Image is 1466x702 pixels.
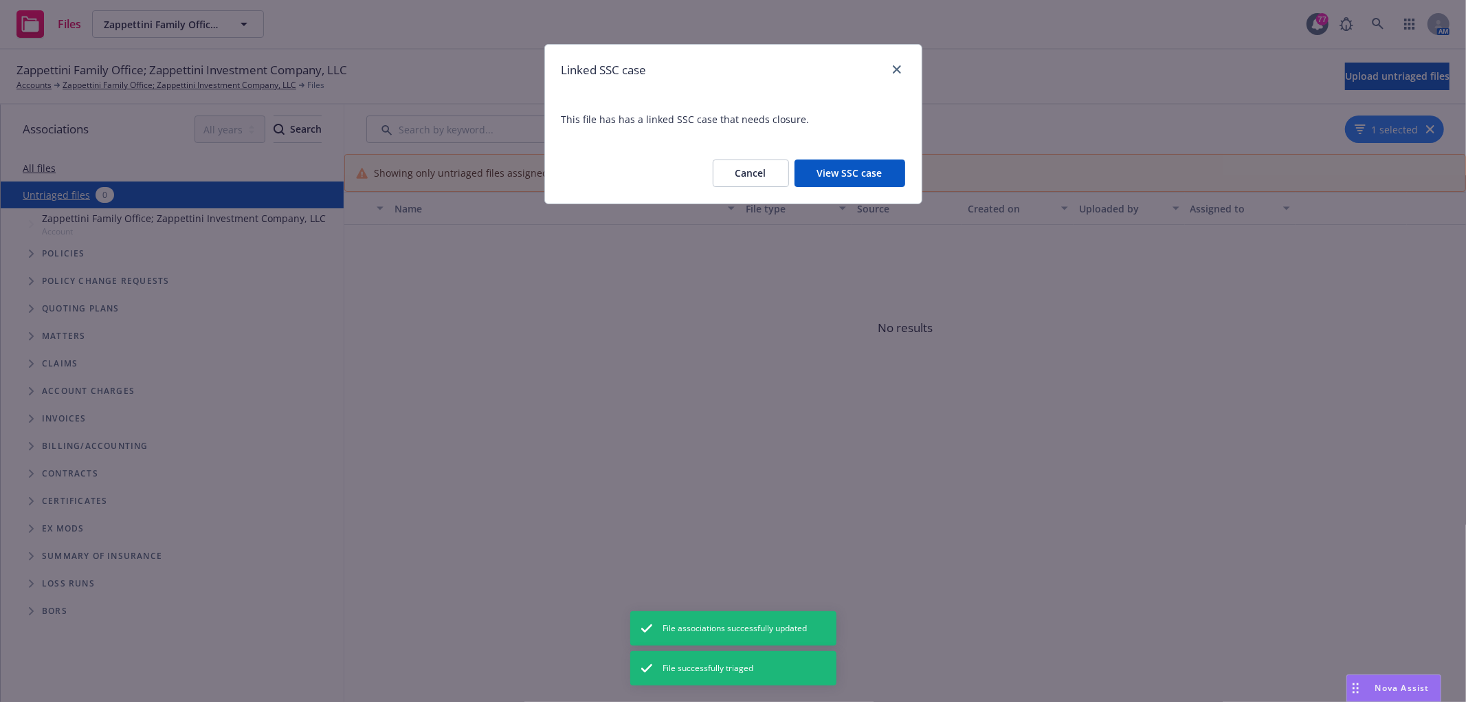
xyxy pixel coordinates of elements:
[1346,674,1441,702] button: Nova Assist
[663,622,808,635] span: File associations successfully updated
[1347,675,1364,701] div: Drag to move
[1375,682,1430,694] span: Nova Assist
[889,61,905,78] a: close
[545,96,922,143] span: This file has has a linked SSC case that needs closure.
[795,160,905,187] button: View SSC case
[663,662,754,674] span: File successfully triaged
[713,160,789,187] button: Cancel
[562,61,647,79] h1: Linked SSC case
